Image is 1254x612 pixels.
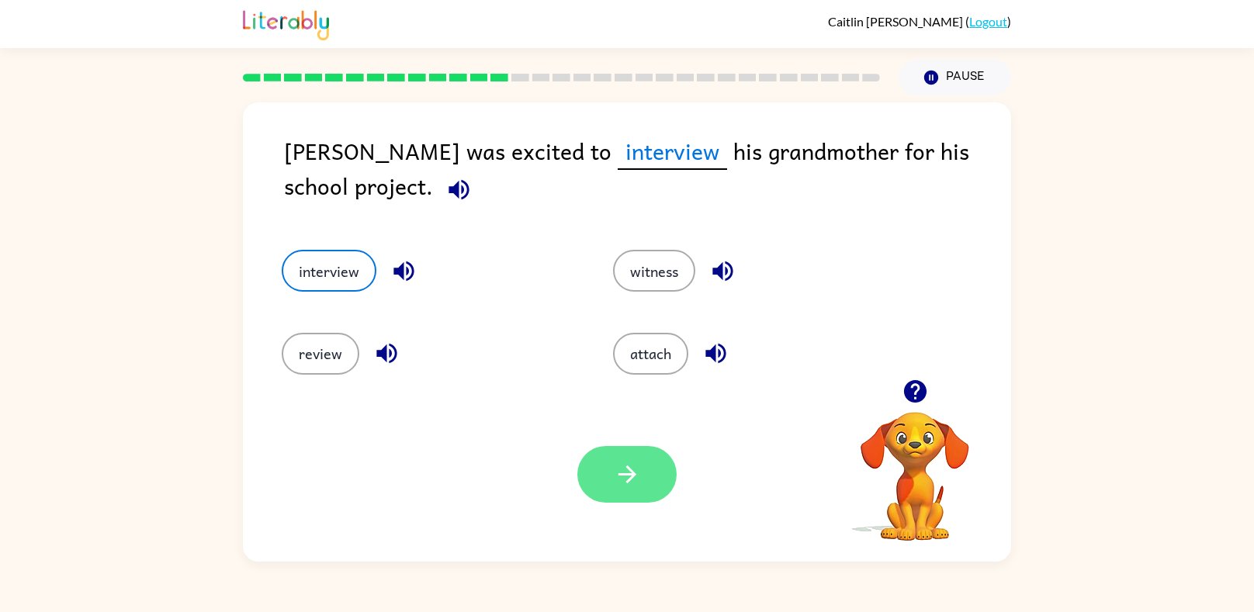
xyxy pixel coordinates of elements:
[828,14,1011,29] div: ( )
[284,133,1011,219] div: [PERSON_NAME] was excited to his grandmother for his school project.
[243,6,329,40] img: Literably
[837,388,992,543] video: Your browser must support playing .mp4 files to use Literably. Please try using another browser.
[899,60,1011,95] button: Pause
[969,14,1007,29] a: Logout
[613,333,688,375] button: attach
[282,250,376,292] button: interview
[282,333,359,375] button: review
[828,14,965,29] span: Caitlin [PERSON_NAME]
[613,250,695,292] button: witness
[618,133,727,170] span: interview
